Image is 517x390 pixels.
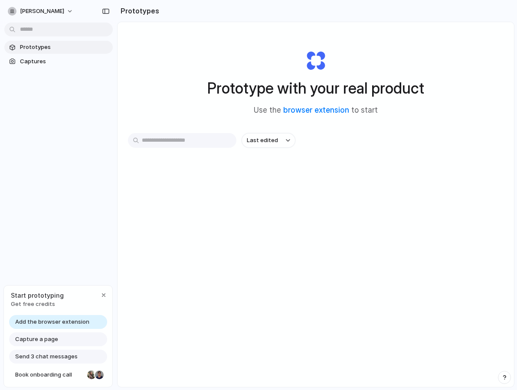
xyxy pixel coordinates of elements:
span: Prototypes [20,43,109,52]
a: Prototypes [4,41,113,54]
span: Start prototyping [11,291,64,300]
span: Send 3 chat messages [15,352,78,361]
button: [PERSON_NAME] [4,4,78,18]
a: Add the browser extension [9,315,107,329]
button: Last edited [242,133,295,148]
span: [PERSON_NAME] [20,7,64,16]
a: browser extension [283,106,349,114]
span: Use the to start [254,105,378,116]
span: Get free credits [11,300,64,309]
a: Captures [4,55,113,68]
div: Nicole Kubica [86,370,97,380]
span: Add the browser extension [15,318,89,326]
span: Book onboarding call [15,370,84,379]
a: Book onboarding call [9,368,107,382]
span: Last edited [247,136,278,145]
div: Christian Iacullo [94,370,105,380]
h1: Prototype with your real product [207,77,424,100]
h2: Prototypes [117,6,159,16]
span: Capture a page [15,335,58,344]
span: Captures [20,57,109,66]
